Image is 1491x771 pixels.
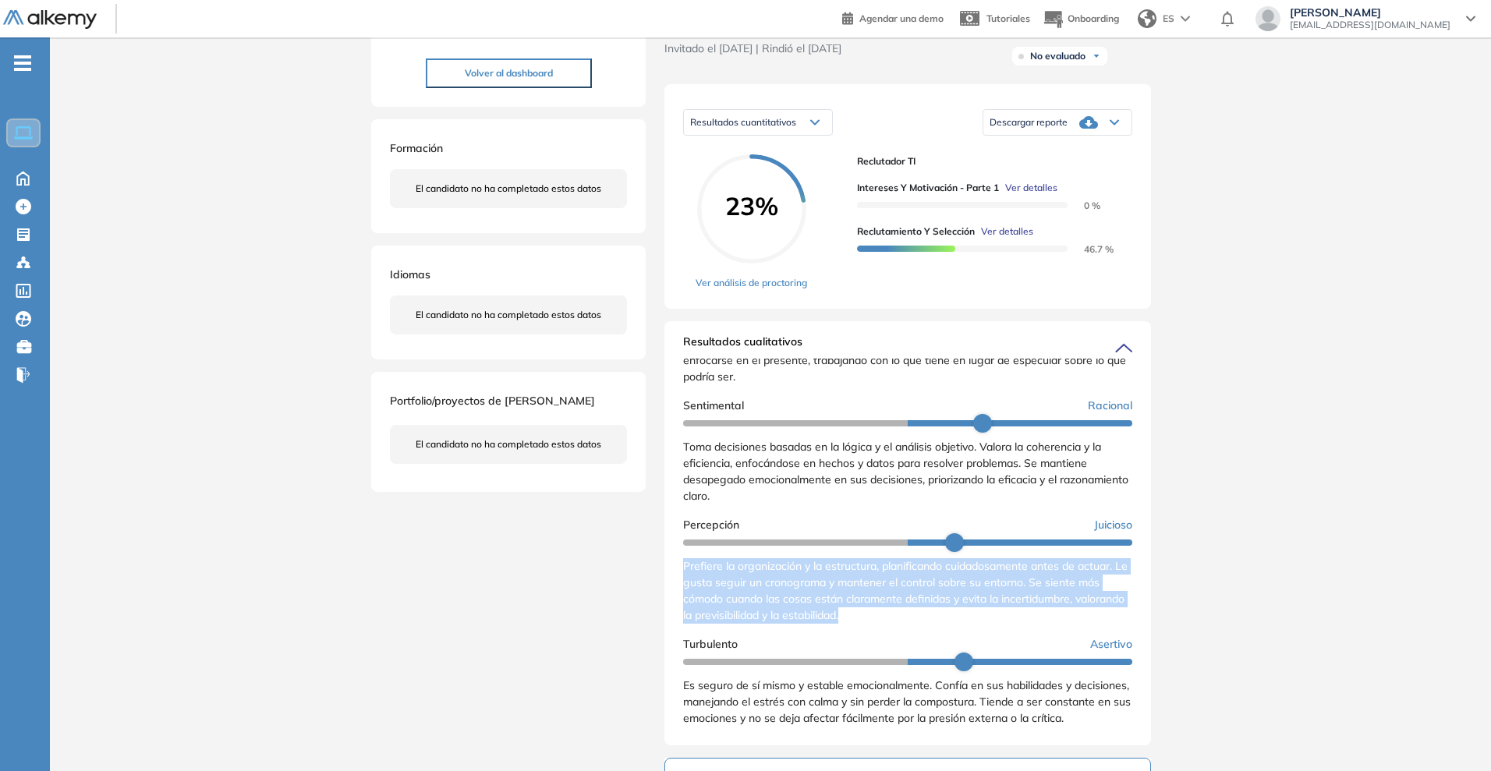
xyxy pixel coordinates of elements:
[416,437,601,451] span: El candidato no ha completado estos datos
[857,181,999,195] span: Intereses y Motivación - Parte 1
[1092,51,1101,61] img: Ícono de flecha
[1163,12,1174,26] span: ES
[426,58,592,88] button: Volver al dashboard
[683,334,802,359] span: Resultados cualitativos
[1413,696,1491,771] iframe: Chat Widget
[1030,50,1085,62] span: No evaluado
[1090,636,1132,653] span: Asertivo
[683,559,1128,622] span: Prefiere la organización y la estructura, planificando cuidadosamente antes de actuar. Le gusta s...
[390,394,595,408] span: Portfolio/proyectos de [PERSON_NAME]
[696,276,807,290] a: Ver análisis de proctoring
[416,308,601,322] span: El candidato no ha completado estos datos
[690,116,796,128] span: Resultados cuantitativos
[1413,696,1491,771] div: Widget de chat
[1065,243,1114,255] span: 46.7 %
[683,636,738,653] span: Turbulento
[1094,517,1132,533] span: Juicioso
[1138,9,1156,28] img: world
[683,398,744,414] span: Sentimental
[664,41,841,57] span: Invitado el [DATE] | Rindió el [DATE]
[857,225,975,239] span: Reclutamiento y Selección
[1065,200,1100,211] span: 0 %
[683,440,1128,503] span: Toma decisiones basadas en la lógica y el análisis objetivo. Valora la coherencia y la eficiencia...
[1290,6,1450,19] span: [PERSON_NAME]
[3,10,97,30] img: Logo
[1088,398,1132,414] span: Racional
[390,267,430,281] span: Idiomas
[990,116,1068,129] span: Descargar reporte
[981,225,1033,239] span: Ver detalles
[1181,16,1190,22] img: arrow
[416,182,601,196] span: El candidato no ha completado estos datos
[975,225,1033,239] button: Ver detalles
[14,62,31,65] i: -
[697,193,806,218] span: 23%
[857,154,1120,168] span: Reclutador TI
[683,678,1131,725] span: Es seguro de sí mismo y estable emocionalmente. Confía en sus habilidades y decisiones, manejando...
[986,12,1030,24] span: Tutoriales
[859,12,944,24] span: Agendar una demo
[683,517,739,533] span: Percepción
[842,8,944,27] a: Agendar una demo
[1068,12,1119,24] span: Onboarding
[390,141,443,155] span: Formación
[1290,19,1450,31] span: [EMAIL_ADDRESS][DOMAIN_NAME]
[1005,181,1057,195] span: Ver detalles
[999,181,1057,195] button: Ver detalles
[1043,2,1119,36] button: Onboarding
